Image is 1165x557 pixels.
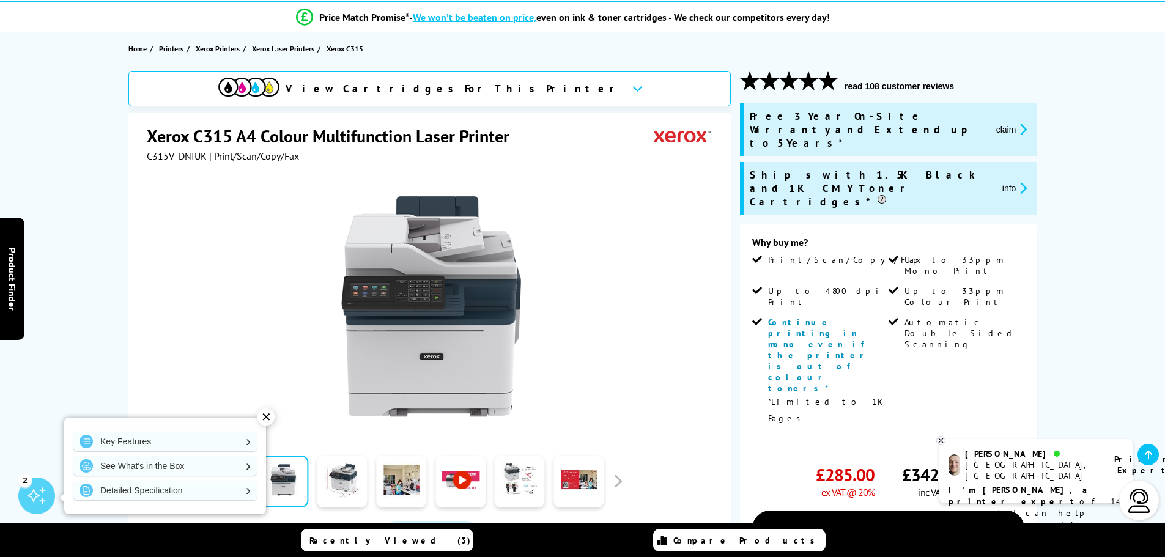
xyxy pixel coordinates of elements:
[816,463,875,486] span: £285.00
[750,109,986,150] span: Free 3 Year On-Site Warranty and Extend up to 5 Years*
[821,486,875,498] span: ex VAT @ 20%
[73,481,257,500] a: Detailed Specification
[904,317,1022,350] span: Automatic Double Sided Scanning
[904,286,1022,308] span: Up to 33ppm Colour Print
[949,454,960,476] img: ashley-livechat.png
[147,150,207,162] span: C315V_DNIUK
[73,432,257,451] a: Key Features
[752,236,1024,254] div: Why buy me?
[218,78,279,97] img: cmyk-icon.svg
[949,484,1123,542] p: of 14 years! I can help you choose the right product
[768,394,886,427] p: *Limited to 1K Pages
[949,484,1091,507] b: I'm [PERSON_NAME], a printer expert
[384,521,478,547] a: Product_All_Videos
[311,186,551,426] img: Xerox C315
[752,511,1024,546] a: Add to Basket
[301,529,473,551] a: Recently Viewed (3)
[993,122,1031,136] button: promo-description
[73,456,257,476] a: See What's in the Box
[409,11,830,23] div: - even on ink & toner cartridges - We check our competitors every day!
[327,44,363,53] span: Xerox C315
[252,42,314,55] span: Xerox Laser Printers
[673,535,821,546] span: Compare Products
[252,42,317,55] a: Xerox Laser Printers
[1127,489,1152,513] img: user-headset-light.svg
[159,42,183,55] span: Printers
[750,168,993,208] span: Ships with 1.5K Black and 1K CMY Toner Cartridges*
[653,529,826,551] a: Compare Products
[319,11,409,23] span: Price Match Promise*
[965,448,1099,459] div: [PERSON_NAME]
[128,42,147,55] span: Home
[147,125,522,147] h1: Xerox C315 A4 Colour Multifunction Laser Printer
[841,81,958,92] button: read 108 customer reviews
[413,11,536,23] span: We won’t be beaten on price,
[919,486,944,498] span: inc VAT
[18,473,32,487] div: 2
[286,82,622,95] span: View Cartridges For This Printer
[257,408,275,426] div: ✕
[128,42,150,55] a: Home
[159,42,187,55] a: Printers
[768,317,871,394] span: Continue printing in mono even if the printer is out of colour toners*
[902,463,961,486] span: £342.00
[768,286,886,308] span: Up to 4800 dpi Print
[654,125,711,147] img: Xerox
[196,42,243,55] a: Xerox Printers
[965,459,1099,481] div: [GEOGRAPHIC_DATA], [GEOGRAPHIC_DATA]
[309,535,471,546] span: Recently Viewed (3)
[209,150,299,162] span: | Print/Scan/Copy/Fax
[6,247,18,310] span: Product Finder
[999,181,1031,195] button: promo-description
[196,42,240,55] span: Xerox Printers
[100,7,1027,28] li: modal_Promise
[768,254,925,265] span: Print/Scan/Copy/Fax
[904,254,1022,276] span: Up to 33ppm Mono Print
